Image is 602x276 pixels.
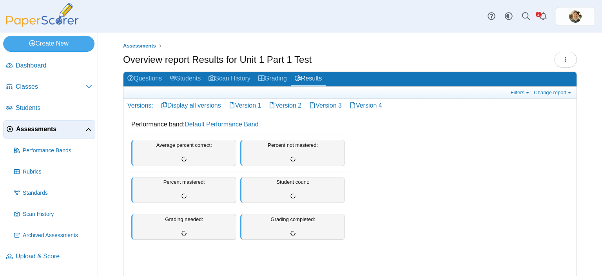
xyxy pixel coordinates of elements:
[131,177,236,203] div: Percent mastered:
[3,78,95,97] a: Classes
[11,226,95,245] a: Archived Assessments
[16,82,86,91] span: Classes
[11,163,95,181] a: Rubrics
[240,214,345,240] div: Grading completed:
[16,104,92,112] span: Students
[157,99,225,112] a: Display all versions
[509,89,533,96] a: Filters
[11,141,95,160] a: Performance Bands
[16,61,92,70] span: Dashboard
[23,147,92,155] span: Performance Bands
[205,72,254,86] a: Scan History
[166,72,205,86] a: Students
[131,214,236,240] div: Grading needed:
[185,121,259,128] a: Default Performance Band
[123,99,157,112] div: Versions:
[3,3,82,27] img: PaperScorer
[123,43,156,49] span: Assessments
[225,99,265,112] a: Version 1
[3,57,95,75] a: Dashboard
[291,72,326,86] a: Results
[532,89,575,96] a: Change report
[23,189,92,197] span: Standards
[121,41,158,51] a: Assessments
[535,8,552,25] a: Alerts
[131,140,236,166] div: Average percent correct:
[305,99,346,112] a: Version 3
[569,10,582,23] img: ps.sHInGLeV98SUTXet
[3,247,95,266] a: Upload & Score
[3,36,94,51] a: Create New
[240,177,345,203] div: Student count:
[16,252,92,261] span: Upload & Score
[127,114,349,135] dd: Performance band:
[254,72,291,86] a: Grading
[16,125,85,133] span: Assessments
[3,99,95,118] a: Students
[23,232,92,239] span: Archived Assessments
[265,99,305,112] a: Version 2
[569,10,582,23] span: Michael Wright
[123,53,312,66] h1: Overview report Results for Unit 1 Part 1 Test
[11,184,95,203] a: Standards
[23,210,92,218] span: Scan History
[556,7,595,26] a: ps.sHInGLeV98SUTXet
[23,168,92,176] span: Rubrics
[3,22,82,28] a: PaperScorer
[346,99,386,112] a: Version 4
[11,205,95,224] a: Scan History
[123,72,166,86] a: Questions
[240,140,345,166] div: Percent not mastered:
[3,120,95,139] a: Assessments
